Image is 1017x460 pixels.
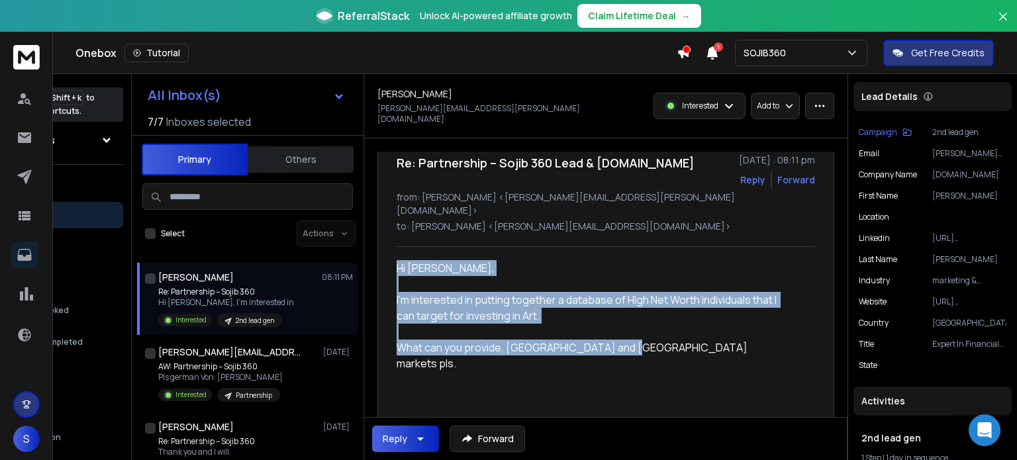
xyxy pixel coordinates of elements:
[969,414,1000,446] div: Open Intercom Messenger
[158,447,280,457] p: Thank you and I will.
[158,271,234,284] h1: [PERSON_NAME]
[883,40,994,66] button: Get Free Credits
[859,233,890,244] p: linkedin
[932,169,1006,180] p: [DOMAIN_NAME]
[13,426,40,452] button: S
[236,316,274,326] p: 2nd lead gen
[158,297,294,308] p: Hi [PERSON_NAME], I’m interested in
[859,275,890,286] p: industry
[911,46,985,60] p: Get Free Credits
[744,46,791,60] p: SOJIB360
[158,420,234,434] h1: [PERSON_NAME]
[777,173,815,187] div: Forward
[859,297,887,307] p: website
[338,8,409,24] span: ReferralStack
[158,361,283,372] p: AW: Partnership – Sojib 360
[994,8,1012,40] button: Close banner
[853,387,1012,416] div: Activities
[397,292,783,324] div: I’m interested in putting together a database of HIgh Net Worth individuals that I can target for...
[420,9,572,23] p: Unlock AI-powered affiliate growth
[577,4,701,28] button: Claim Lifetime Deal→
[142,144,248,175] button: Primary
[383,432,407,445] div: Reply
[681,9,691,23] span: →
[861,432,1004,445] h1: 2nd lead gen
[166,114,251,130] h3: Inboxes selected
[397,154,695,172] h1: Re: Partnership – Sojib 360 Lead & [DOMAIN_NAME]
[397,220,815,233] p: to: [PERSON_NAME] <[PERSON_NAME][EMAIL_ADDRESS][DOMAIN_NAME]>
[148,89,221,102] h1: All Inbox(s)
[859,212,889,222] p: location
[158,345,304,359] h1: [PERSON_NAME][EMAIL_ADDRESS][DOMAIN_NAME]
[932,233,1006,244] p: [URL][DOMAIN_NAME][PERSON_NAME]
[137,82,356,109] button: All Inbox(s)
[397,260,783,276] div: Hi [PERSON_NAME],
[323,347,353,357] p: [DATE]
[682,101,718,111] p: Interested
[372,426,439,452] button: Reply
[27,90,83,105] span: Ctrl + Shift + k
[859,127,897,138] p: Campaign
[859,318,889,328] p: Country
[175,315,207,325] p: Interested
[148,114,164,130] span: 7 / 7
[714,42,723,52] span: 1
[932,275,1006,286] p: marketing & advertising
[932,191,1006,201] p: [PERSON_NAME]
[932,318,1006,328] p: [GEOGRAPHIC_DATA]
[932,148,1006,159] p: [PERSON_NAME][EMAIL_ADDRESS][PERSON_NAME][DOMAIN_NAME]
[757,101,779,111] p: Add to
[75,44,677,62] div: Onebox
[323,422,353,432] p: [DATE]
[932,339,1006,349] p: Expert In Financial Advisor Lead Generation- Connecting Advisors With High-Value Prospects
[932,254,1006,265] p: [PERSON_NAME]
[322,272,353,283] p: 08:11 PM
[932,297,1006,307] p: [URL][DOMAIN_NAME]
[158,372,283,383] p: Pls german Von: [PERSON_NAME]
[450,426,525,452] button: Forward
[739,154,815,167] p: [DATE] : 08:11 pm
[397,340,783,371] div: What can you provide, [GEOGRAPHIC_DATA] and [GEOGRAPHIC_DATA] markets pls.
[158,436,280,447] p: Re: Partnership – Sojib 360
[859,148,879,159] p: Email
[859,191,898,201] p: First Name
[859,339,874,349] p: title
[377,103,602,124] p: [PERSON_NAME][EMAIL_ADDRESS][PERSON_NAME][DOMAIN_NAME]
[377,87,452,101] h1: [PERSON_NAME]
[236,391,272,400] p: Partnership
[397,191,815,217] p: from: [PERSON_NAME] <[PERSON_NAME][EMAIL_ADDRESS][PERSON_NAME][DOMAIN_NAME]>
[158,287,294,297] p: Re: Partnership – Sojib 360
[248,145,354,174] button: Others
[124,44,189,62] button: Tutorial
[861,90,918,103] p: Lead Details
[740,173,765,187] button: Reply
[859,127,912,138] button: Campaign
[859,254,897,265] p: Last Name
[175,390,207,400] p: Interested
[859,360,877,371] p: State
[161,228,185,239] label: Select
[859,169,917,180] p: Company Name
[932,127,1006,138] p: 2nd lead gen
